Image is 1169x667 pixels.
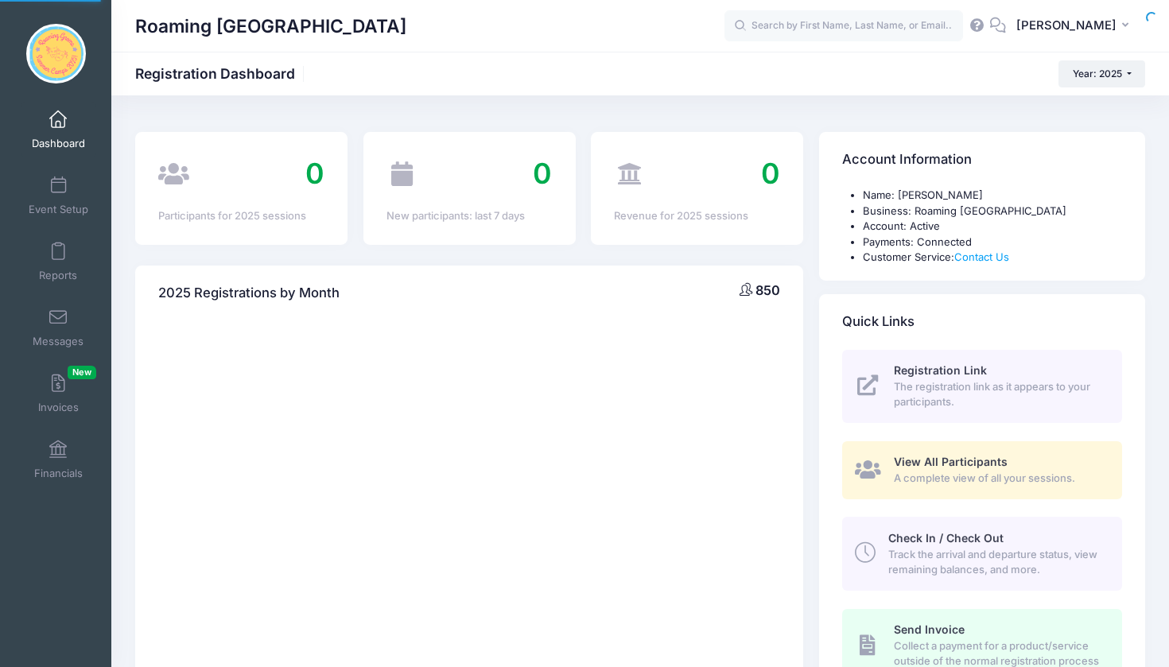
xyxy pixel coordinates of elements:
[863,235,1122,250] li: Payments: Connected
[863,204,1122,219] li: Business: Roaming [GEOGRAPHIC_DATA]
[842,138,972,183] h4: Account Information
[135,65,309,82] h1: Registration Dashboard
[842,441,1122,499] a: View All Participants A complete view of all your sessions.
[888,531,1004,545] span: Check In / Check Out
[32,137,85,150] span: Dashboard
[724,10,963,42] input: Search by First Name, Last Name, or Email...
[1006,8,1145,45] button: [PERSON_NAME]
[863,188,1122,204] li: Name: [PERSON_NAME]
[894,622,965,636] span: Send Invoice
[533,156,552,191] span: 0
[158,270,340,316] h4: 2025 Registrations by Month
[614,208,780,224] div: Revenue for 2025 sessions
[761,156,780,191] span: 0
[21,168,96,223] a: Event Setup
[842,299,915,344] h4: Quick Links
[21,432,96,487] a: Financials
[21,300,96,355] a: Messages
[894,455,1008,468] span: View All Participants
[863,219,1122,235] li: Account: Active
[33,335,83,348] span: Messages
[755,282,780,298] span: 850
[26,24,86,83] img: Roaming Gnome Theatre
[39,269,77,282] span: Reports
[842,350,1122,423] a: Registration Link The registration link as it appears to your participants.
[386,208,553,224] div: New participants: last 7 days
[34,467,83,480] span: Financials
[21,102,96,157] a: Dashboard
[135,8,406,45] h1: Roaming [GEOGRAPHIC_DATA]
[68,366,96,379] span: New
[29,203,88,216] span: Event Setup
[894,471,1104,487] span: A complete view of all your sessions.
[1073,68,1122,79] span: Year: 2025
[21,234,96,289] a: Reports
[21,366,96,421] a: InvoicesNew
[894,379,1104,410] span: The registration link as it appears to your participants.
[888,547,1104,578] span: Track the arrival and departure status, view remaining balances, and more.
[158,208,324,224] div: Participants for 2025 sessions
[954,250,1009,263] a: Contact Us
[863,250,1122,266] li: Customer Service:
[38,401,79,414] span: Invoices
[305,156,324,191] span: 0
[1016,17,1117,34] span: [PERSON_NAME]
[842,517,1122,590] a: Check In / Check Out Track the arrival and departure status, view remaining balances, and more.
[894,363,987,377] span: Registration Link
[1058,60,1145,87] button: Year: 2025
